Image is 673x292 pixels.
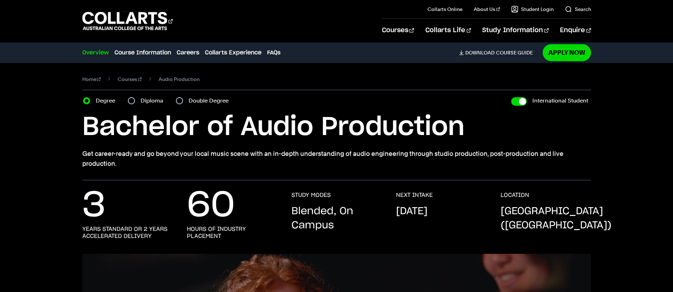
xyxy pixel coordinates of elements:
[427,6,462,13] a: Collarts Online
[267,48,281,57] a: FAQs
[382,19,414,42] a: Courses
[187,226,277,240] h3: hours of industry placement
[159,74,200,84] span: Audio Production
[501,192,529,199] h3: LOCATION
[82,192,106,220] p: 3
[82,111,591,143] h1: Bachelor of Audio Production
[118,74,142,84] a: Courses
[189,96,233,106] label: Double Degree
[82,149,591,169] p: Get career-ready and go beyond your local music scene with an in-depth understanding of audio eng...
[177,48,199,57] a: Careers
[82,48,109,57] a: Overview
[396,204,427,218] p: [DATE]
[501,204,612,233] p: [GEOGRAPHIC_DATA] ([GEOGRAPHIC_DATA])
[465,49,495,56] span: Download
[291,204,382,233] p: Blended, On Campus
[96,96,119,106] label: Degree
[474,6,500,13] a: About Us
[482,19,549,42] a: Study Information
[560,19,591,42] a: Enquire
[565,6,591,13] a: Search
[141,96,167,106] label: Diploma
[543,44,591,61] a: Apply Now
[532,96,588,106] label: International Student
[82,11,173,31] div: Go to homepage
[511,6,554,13] a: Student Login
[114,48,171,57] a: Course Information
[396,192,433,199] h3: NEXT INTAKE
[82,226,173,240] h3: years standard or 2 years accelerated delivery
[82,74,101,84] a: Home
[425,19,471,42] a: Collarts Life
[291,192,331,199] h3: STUDY MODES
[187,192,235,220] p: 60
[205,48,261,57] a: Collarts Experience
[459,49,538,56] a: DownloadCourse Guide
